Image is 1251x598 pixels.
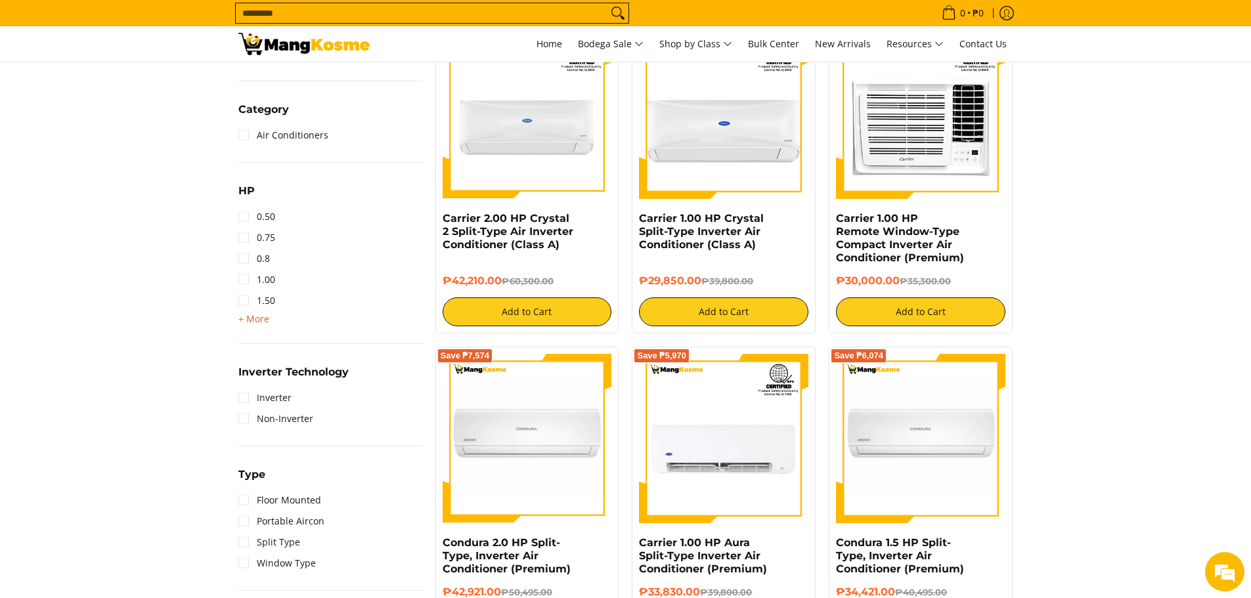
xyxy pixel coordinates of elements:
[238,532,300,553] a: Split Type
[443,536,571,575] a: Condura 2.0 HP Split-Type, Inverter Air Conditioner (Premium)
[441,352,490,360] span: Save ₱7,574
[238,186,255,206] summary: Open
[938,6,988,20] span: •
[639,297,808,326] button: Add to Cart
[836,536,964,575] a: Condura 1.5 HP Split-Type, Inverter Air Conditioner (Premium)
[443,212,573,251] a: Carrier 2.00 HP Crystal 2 Split-Type Air Inverter Conditioner (Class A)
[443,30,612,199] img: Carrier 2.00 HP Crystal 2 Split-Type Air Inverter Conditioner (Class A)
[443,297,612,326] button: Add to Cart
[238,33,370,55] img: Bodega Sale Aircon l Mang Kosme: Home Appliances Warehouse Sale
[887,36,944,53] span: Resources
[537,37,562,50] span: Home
[238,469,265,480] span: Type
[700,587,752,597] del: ₱39,800.00
[958,9,967,18] span: 0
[238,387,292,408] a: Inverter
[836,297,1005,326] button: Add to Cart
[971,9,986,18] span: ₱0
[701,276,753,286] del: ₱39,800.00
[443,274,612,288] h6: ₱42,210.00
[238,511,324,532] a: Portable Aircon
[238,367,349,387] summary: Open
[238,104,289,115] span: Category
[639,536,767,575] a: Carrier 1.00 HP Aura Split-Type Inverter Air Conditioner (Premium)
[571,26,650,62] a: Bodega Sale
[238,227,275,248] a: 0.75
[443,354,612,523] img: condura-split-type-inverter-air-conditioner-class-b-full-view-mang-kosme
[238,206,275,227] a: 0.50
[578,36,644,53] span: Bodega Sale
[238,490,321,511] a: Floor Mounted
[238,269,275,290] a: 1.00
[815,37,871,50] span: New Arrivals
[238,186,255,196] span: HP
[238,290,275,311] a: 1.50
[895,587,947,597] del: ₱40,495.00
[238,314,269,324] span: + More
[383,26,1013,62] nav: Main Menu
[501,587,552,597] del: ₱50,495.00
[238,367,349,377] span: Inverter Technology
[238,104,289,125] summary: Open
[238,408,313,429] a: Non-Inverter
[639,354,808,523] img: Carrier 1.00 HP Aura Split-Type Inverter Air Conditioner (Premium)
[530,26,569,62] a: Home
[808,26,877,62] a: New Arrivals
[834,352,883,360] span: Save ₱6,074
[639,30,808,199] img: Carrier 1.00 HP Crystal Split-Type Inverter Air Conditioner (Class A)
[953,26,1013,62] a: Contact Us
[836,354,1005,523] img: condura-split-type-inverter-air-conditioner-class-b-full-view-mang-kosme
[748,37,799,50] span: Bulk Center
[741,26,806,62] a: Bulk Center
[238,311,269,327] summary: Open
[502,276,554,286] del: ₱60,300.00
[659,36,732,53] span: Shop by Class
[607,3,628,23] button: Search
[880,26,950,62] a: Resources
[900,276,951,286] del: ₱35,300.00
[238,553,316,574] a: Window Type
[653,26,739,62] a: Shop by Class
[836,30,1005,199] img: Carrier 1.00 HP Remote Window-Type Compact Inverter Air Conditioner (Premium)
[238,125,328,146] a: Air Conditioners
[637,352,686,360] span: Save ₱5,970
[238,469,265,490] summary: Open
[639,212,764,251] a: Carrier 1.00 HP Crystal Split-Type Inverter Air Conditioner (Class A)
[836,212,964,264] a: Carrier 1.00 HP Remote Window-Type Compact Inverter Air Conditioner (Premium)
[639,274,808,288] h6: ₱29,850.00
[836,274,1005,288] h6: ₱30,000.00
[959,37,1007,50] span: Contact Us
[238,248,270,269] a: 0.8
